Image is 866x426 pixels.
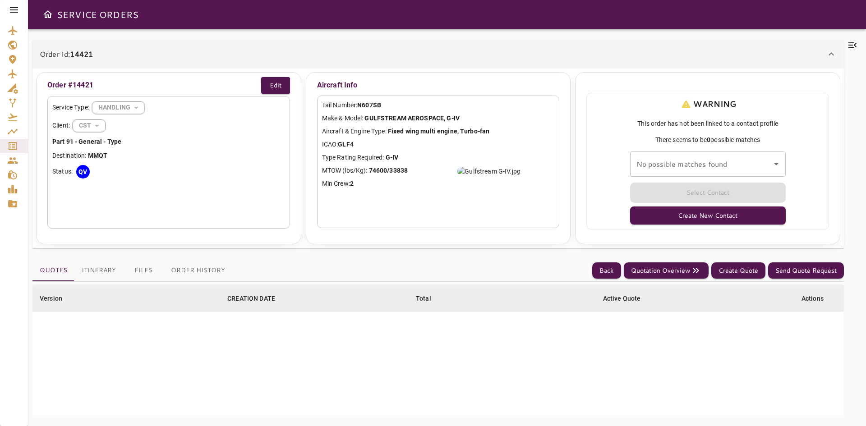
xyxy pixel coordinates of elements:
[707,136,710,143] b: 0
[92,96,145,119] div: HANDLING
[227,293,275,304] div: CREATION DATE
[73,114,106,137] div: HANDLING
[322,127,555,136] p: Aircraft & Engine Type:
[40,293,74,304] span: Version
[52,119,285,133] div: Client:
[364,115,459,122] b: GULFSTREAM AEROSPACE, G-IV
[32,260,232,281] div: basic tabs example
[52,151,285,160] p: Destination:
[416,293,443,304] span: Total
[227,293,287,304] span: CREATION DATE
[416,293,431,304] div: Total
[322,166,555,175] p: MTOW (lbs/Kg):
[39,5,57,23] button: Open drawer
[457,167,521,176] img: Gulfstream G-IV.jpg
[624,262,709,279] button: Quotation Overview
[591,135,824,144] span: There seems to be possible matches
[261,77,290,94] button: Edit
[32,260,74,281] button: Quotes
[52,167,73,176] p: Status:
[32,69,844,248] div: Order Id:14421
[317,77,560,93] p: Aircraft Info
[679,98,736,110] p: WARNING
[388,128,489,135] b: Fixed wing multi engine, Turbo-fan
[369,167,408,174] b: 74600/33838
[591,119,824,128] span: This order has not been linked to a contact profile
[40,293,62,304] div: Version
[164,260,232,281] button: Order History
[357,101,381,109] b: N607SB
[123,260,164,281] button: Files
[711,262,765,279] button: Create Quote
[57,7,138,22] h6: SERVICE ORDERS
[93,152,99,159] b: M
[770,158,783,170] button: Open
[40,49,93,60] p: Order Id:
[99,152,103,159] b: Q
[630,206,786,224] button: Create New Contact
[47,80,93,91] p: Order #14421
[74,260,123,281] button: Itinerary
[338,141,354,148] b: GLF4
[32,40,844,69] div: Order Id:14421
[76,165,90,179] div: QV
[768,262,844,279] button: Send Quote Request
[386,154,399,161] b: G-IV
[70,49,93,59] b: 14421
[322,140,555,149] p: ICAO:
[603,293,653,304] span: Active Quote
[322,101,555,110] p: Tail Number:
[603,293,641,304] div: Active Quote
[322,153,555,162] p: Type Rating Required:
[322,179,555,188] p: Min Crew:
[52,137,285,147] p: Part 91 - General - Type
[350,180,354,187] b: 2
[103,152,107,159] b: T
[52,101,285,115] div: Service Type:
[592,262,621,279] button: Back
[322,114,555,123] p: Make & Model:
[88,152,93,159] b: M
